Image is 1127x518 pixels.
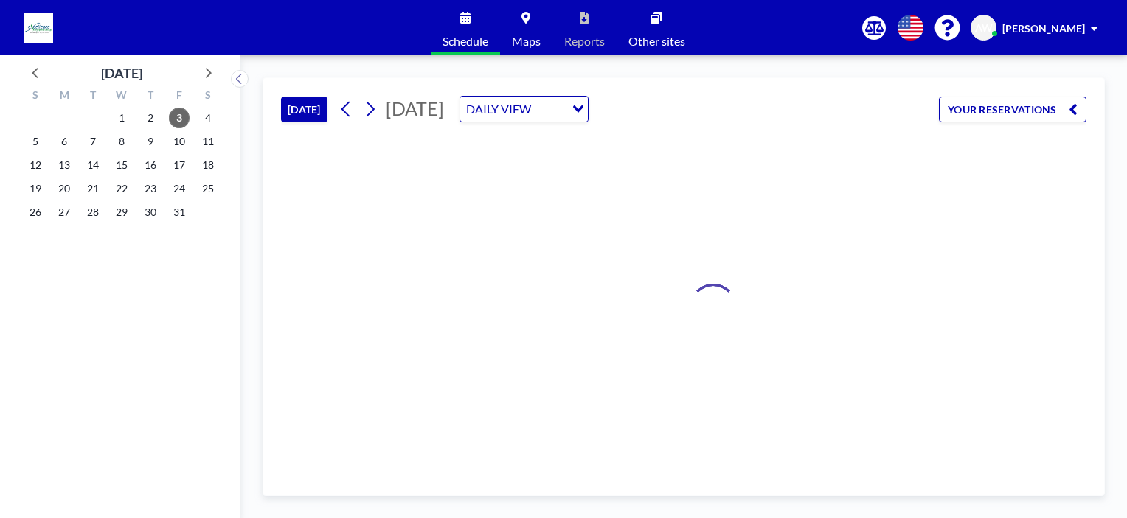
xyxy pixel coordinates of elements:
[975,21,993,35] span: AW
[83,178,103,199] span: Tuesday, October 21, 2025
[54,131,74,152] span: Monday, October 6, 2025
[564,35,605,47] span: Reports
[169,155,190,175] span: Friday, October 17, 2025
[140,202,161,223] span: Thursday, October 30, 2025
[939,97,1086,122] button: YOUR RESERVATIONS
[386,97,444,119] span: [DATE]
[24,13,53,43] img: organization-logo
[169,108,190,128] span: Friday, October 3, 2025
[54,202,74,223] span: Monday, October 27, 2025
[140,155,161,175] span: Thursday, October 16, 2025
[50,87,79,106] div: M
[108,87,136,106] div: W
[25,131,46,152] span: Sunday, October 5, 2025
[193,87,222,106] div: S
[54,155,74,175] span: Monday, October 13, 2025
[169,178,190,199] span: Friday, October 24, 2025
[140,131,161,152] span: Thursday, October 9, 2025
[198,155,218,175] span: Saturday, October 18, 2025
[111,202,132,223] span: Wednesday, October 29, 2025
[512,35,541,47] span: Maps
[140,108,161,128] span: Thursday, October 2, 2025
[164,87,193,106] div: F
[111,131,132,152] span: Wednesday, October 8, 2025
[21,87,50,106] div: S
[169,202,190,223] span: Friday, October 31, 2025
[79,87,108,106] div: T
[460,97,588,122] div: Search for option
[198,178,218,199] span: Saturday, October 25, 2025
[628,35,685,47] span: Other sites
[54,178,74,199] span: Monday, October 20, 2025
[83,202,103,223] span: Tuesday, October 28, 2025
[198,108,218,128] span: Saturday, October 4, 2025
[463,99,534,119] span: DAILY VIEW
[25,178,46,199] span: Sunday, October 19, 2025
[83,155,103,175] span: Tuesday, October 14, 2025
[101,63,142,83] div: [DATE]
[535,99,563,119] input: Search for option
[25,202,46,223] span: Sunday, October 26, 2025
[111,155,132,175] span: Wednesday, October 15, 2025
[111,108,132,128] span: Wednesday, October 1, 2025
[198,131,218,152] span: Saturday, October 11, 2025
[136,87,164,106] div: T
[1002,22,1085,35] span: [PERSON_NAME]
[83,131,103,152] span: Tuesday, October 7, 2025
[111,178,132,199] span: Wednesday, October 22, 2025
[169,131,190,152] span: Friday, October 10, 2025
[25,155,46,175] span: Sunday, October 12, 2025
[140,178,161,199] span: Thursday, October 23, 2025
[443,35,488,47] span: Schedule
[281,97,327,122] button: [DATE]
